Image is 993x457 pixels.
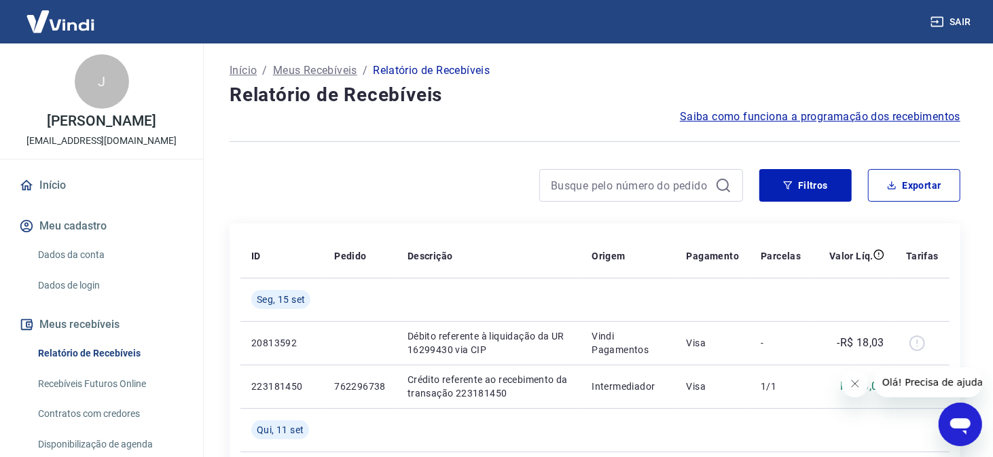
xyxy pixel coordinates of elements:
[592,380,664,393] p: Intermediador
[687,249,740,263] p: Pagamento
[230,81,960,109] h4: Relatório de Recebíveis
[251,336,312,350] p: 20813592
[928,10,977,35] button: Sair
[680,109,960,125] a: Saiba como funciona a programação dos recebimentos
[16,310,187,340] button: Meus recebíveis
[33,370,187,398] a: Recebíveis Futuros Online
[16,211,187,241] button: Meu cadastro
[273,62,357,79] a: Meus Recebíveis
[592,329,664,357] p: Vindi Pagamentos
[408,329,570,357] p: Débito referente à liquidação da UR 16299430 via CIP
[759,169,852,202] button: Filtros
[251,249,261,263] p: ID
[26,134,177,148] p: [EMAIL_ADDRESS][DOMAIN_NAME]
[592,249,625,263] p: Origem
[16,1,105,42] img: Vindi
[334,380,386,393] p: 762296738
[257,293,305,306] span: Seg, 15 set
[829,249,873,263] p: Valor Líq.
[408,373,570,400] p: Crédito referente ao recebimento da transação 223181450
[939,403,982,446] iframe: Botão para abrir a janela de mensagens
[16,170,187,200] a: Início
[837,335,885,351] p: -R$ 18,03
[47,114,156,128] p: [PERSON_NAME]
[251,380,312,393] p: 223181450
[257,423,304,437] span: Qui, 11 set
[33,340,187,367] a: Relatório de Recebíveis
[868,169,960,202] button: Exportar
[33,241,187,269] a: Dados da conta
[8,10,114,20] span: Olá! Precisa de ajuda?
[363,62,367,79] p: /
[262,62,267,79] p: /
[761,336,801,350] p: -
[551,175,710,196] input: Busque pelo número do pedido
[761,249,801,263] p: Parcelas
[874,367,982,397] iframe: Mensagem da empresa
[906,249,939,263] p: Tarifas
[687,336,740,350] p: Visa
[33,400,187,428] a: Contratos com credores
[75,54,129,109] div: J
[334,249,366,263] p: Pedido
[33,272,187,299] a: Dados de login
[840,378,884,395] p: R$ 18,03
[842,370,869,397] iframe: Fechar mensagem
[408,249,453,263] p: Descrição
[230,62,257,79] a: Início
[373,62,490,79] p: Relatório de Recebíveis
[687,380,740,393] p: Visa
[761,380,801,393] p: 1/1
